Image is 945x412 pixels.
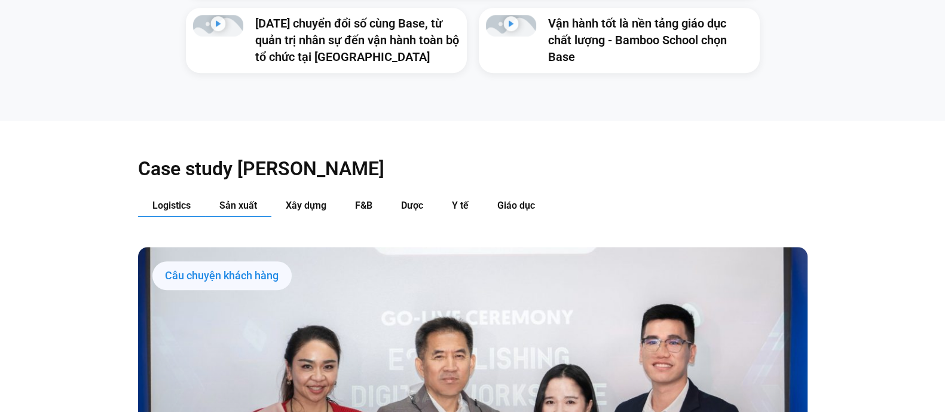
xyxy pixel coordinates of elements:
[548,16,727,64] a: Vận hành tốt là nền tảng giáo dục chất lượng - Bamboo School chọn Base
[152,261,292,290] div: Câu chuyện khách hàng
[138,157,808,181] h2: Case study [PERSON_NAME]
[452,200,469,211] span: Y tế
[497,200,535,211] span: Giáo dục
[355,200,372,211] span: F&B
[152,200,191,211] span: Logistics
[503,16,518,35] div: Phát video
[255,16,459,64] a: [DATE] chuyển đổi số cùng Base, từ quản trị nhân sự đến vận hành toàn bộ tổ chức tại [GEOGRAPHIC_...
[219,200,257,211] span: Sản xuất
[286,200,326,211] span: Xây dựng
[210,16,225,35] div: Phát video
[401,200,423,211] span: Dược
